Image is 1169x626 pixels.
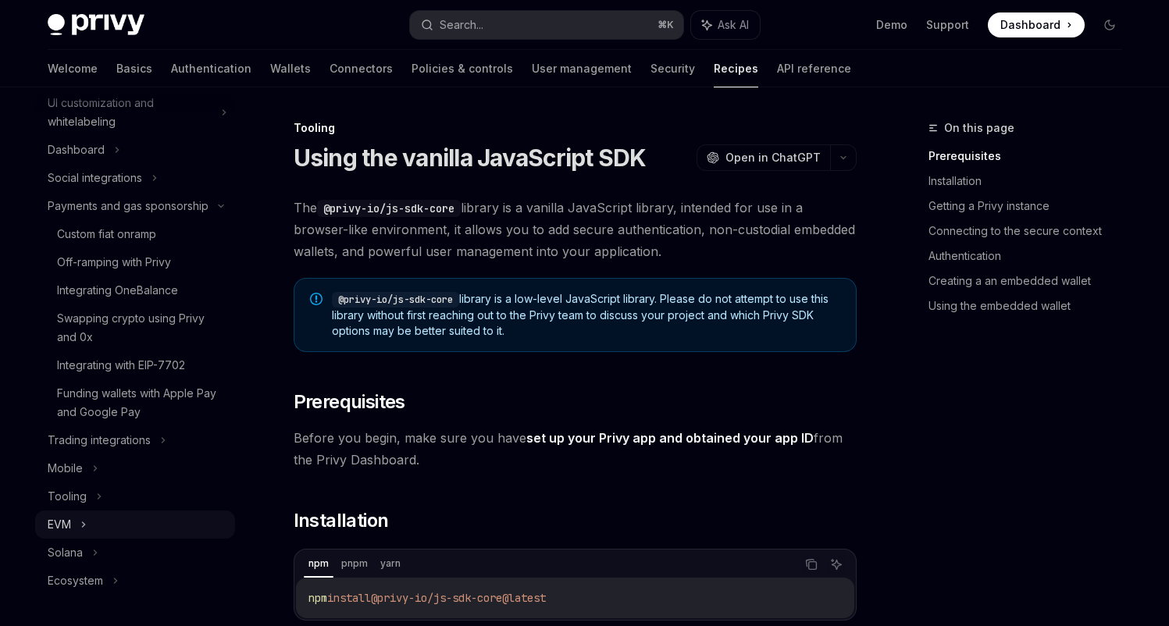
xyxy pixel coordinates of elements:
[714,50,758,87] a: Recipes
[928,144,1135,169] a: Prerequisites
[725,150,821,165] span: Open in ChatGPT
[928,219,1135,244] a: Connecting to the secure context
[928,244,1135,269] a: Authentication
[294,389,405,414] span: Prerequisites
[57,356,185,375] div: Integrating with EIP-7702
[294,197,857,262] span: The library is a vanilla JavaScript library, intended for use in a browser-like environment, it a...
[532,50,632,87] a: User management
[294,120,857,136] div: Tooling
[412,50,513,87] a: Policies & controls
[48,571,103,590] div: Ecosystem
[48,197,208,215] div: Payments and gas sponsorship
[48,14,144,36] img: dark logo
[876,17,907,33] a: Demo
[57,309,226,347] div: Swapping crypto using Privy and 0x
[35,248,235,276] a: Off-ramping with Privy
[294,144,647,172] h1: Using the vanilla JavaScript SDK
[650,50,695,87] a: Security
[926,17,969,33] a: Support
[440,16,483,34] div: Search...
[332,291,840,339] span: library is a low-level JavaScript library. Please do not attempt to use this library without firs...
[777,50,851,87] a: API reference
[332,292,459,308] code: @privy-io/js-sdk-core
[294,427,857,471] span: Before you begin, make sure you have from the Privy Dashboard.
[928,194,1135,219] a: Getting a Privy instance
[48,543,83,562] div: Solana
[304,554,333,573] div: npm
[1000,17,1060,33] span: Dashboard
[697,144,830,171] button: Open in ChatGPT
[48,169,142,187] div: Social integrations
[48,431,151,450] div: Trading integrations
[57,225,156,244] div: Custom fiat onramp
[48,94,212,131] div: UI customization and whitelabeling
[57,384,226,421] div: Funding wallets with Apple Pay and Google Pay
[57,281,178,300] div: Integrating OneBalance
[48,140,105,159] div: Dashboard
[48,487,87,506] div: Tooling
[48,459,83,478] div: Mobile
[718,17,749,33] span: Ask AI
[371,591,546,605] span: @privy-io/js-sdk-core@latest
[48,50,98,87] a: Welcome
[327,591,371,605] span: install
[35,379,235,426] a: Funding wallets with Apple Pay and Google Pay
[526,430,814,446] a: set up your Privy app and obtained your app ID
[330,50,393,87] a: Connectors
[410,11,683,39] button: Search...⌘K
[35,304,235,351] a: Swapping crypto using Privy and 0x
[57,253,171,272] div: Off-ramping with Privy
[116,50,152,87] a: Basics
[988,12,1085,37] a: Dashboard
[928,269,1135,293] a: Creating a an embedded wallet
[310,293,323,305] svg: Note
[337,554,372,573] div: pnpm
[928,169,1135,194] a: Installation
[171,50,251,87] a: Authentication
[801,554,822,574] button: Copy the contents from the code block
[928,293,1135,318] a: Using the embedded wallet
[944,119,1014,137] span: On this page
[270,50,311,87] a: Wallets
[376,554,405,573] div: yarn
[691,11,760,39] button: Ask AI
[317,200,461,217] code: @privy-io/js-sdk-core
[48,515,71,534] div: EVM
[35,276,235,304] a: Integrating OneBalance
[1097,12,1122,37] button: Toggle dark mode
[35,220,235,248] a: Custom fiat onramp
[826,554,846,574] button: Ask AI
[35,351,235,379] a: Integrating with EIP-7702
[658,19,674,31] span: ⌘ K
[308,591,327,605] span: npm
[294,508,389,533] span: Installation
